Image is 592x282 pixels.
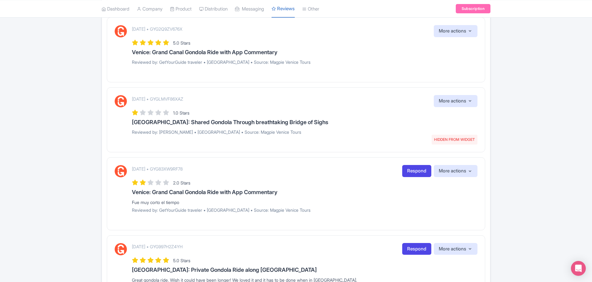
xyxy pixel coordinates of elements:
p: Reviewed by: GetYourGuide traveler • [GEOGRAPHIC_DATA] • Source: Magpie Venice Tours [132,207,477,213]
a: Messaging [235,0,264,17]
p: [DATE] • GYG2Q9ZV676X [132,26,182,32]
button: More actions [434,243,477,255]
span: 2.0 Stars [173,180,190,185]
p: Reviewed by: [PERSON_NAME] • [GEOGRAPHIC_DATA] • Source: Magpie Venice Tours [132,129,477,135]
button: More actions [434,25,477,37]
span: HIDDEN FROM WIDGET [432,135,477,145]
img: GetYourGuide Logo [115,95,127,107]
a: Other [302,0,319,17]
img: GetYourGuide Logo [115,165,127,177]
a: Dashboard [102,0,129,17]
a: Product [170,0,192,17]
a: Company [137,0,163,17]
span: 5.0 Stars [173,258,190,263]
h3: Venice: Grand Canal Gondola Ride with App Commentary [132,49,477,55]
h3: Venice: Grand Canal Gondola Ride with App Commentary [132,189,477,195]
div: Fue muy corto el tiempo [132,199,477,206]
img: GetYourGuide Logo [115,243,127,255]
p: [DATE] • GYGLMVF86XAZ [132,96,183,102]
img: GetYourGuide Logo [115,25,127,37]
h3: [GEOGRAPHIC_DATA]: Private Gondola Ride along [GEOGRAPHIC_DATA] [132,267,477,273]
h3: [GEOGRAPHIC_DATA]: Shared Gondola Through breathtaking Bridge of Sighs [132,119,477,125]
p: Reviewed by: GetYourGuide traveler • [GEOGRAPHIC_DATA] • Source: Magpie Venice Tours [132,59,477,65]
span: 5.0 Stars [173,40,190,46]
div: Open Intercom Messenger [571,261,586,276]
button: More actions [434,95,477,107]
a: Respond [402,165,431,177]
p: [DATE] • GYG997H2Z4YH [132,243,183,250]
a: Distribution [199,0,228,17]
a: Respond [402,243,431,255]
button: More actions [434,165,477,177]
a: Subscription [456,4,490,13]
p: [DATE] • GYG83XW9RF78 [132,166,183,172]
span: 1.0 Stars [173,110,189,115]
